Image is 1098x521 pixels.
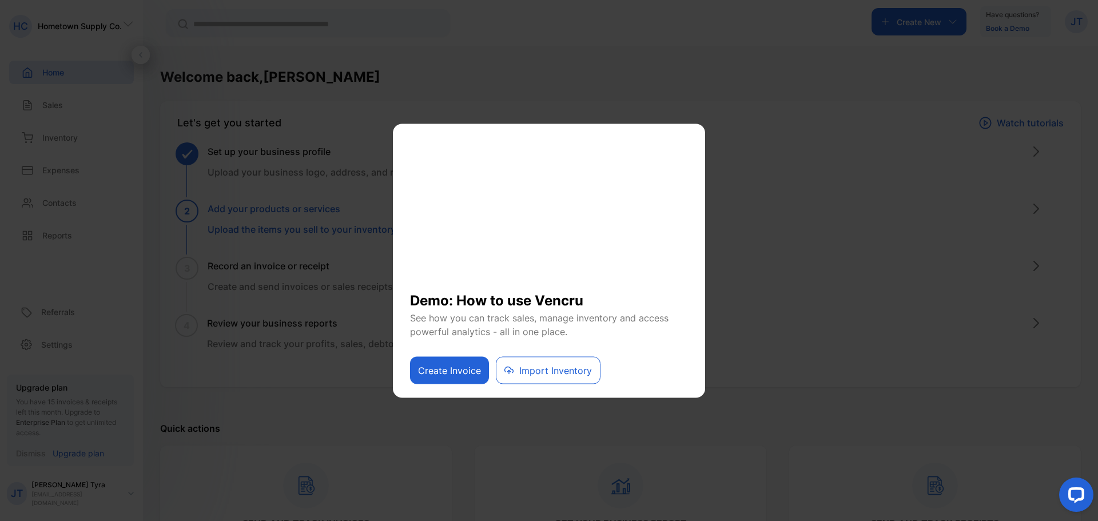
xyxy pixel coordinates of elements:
[410,138,688,281] iframe: YouTube video player
[410,356,489,384] button: Create Invoice
[496,356,600,384] button: Import Inventory
[410,311,688,338] p: See how you can track sales, manage inventory and access powerful analytics - all in one place.
[410,281,688,311] h1: Demo: How to use Vencru
[1050,473,1098,521] iframe: LiveChat chat widget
